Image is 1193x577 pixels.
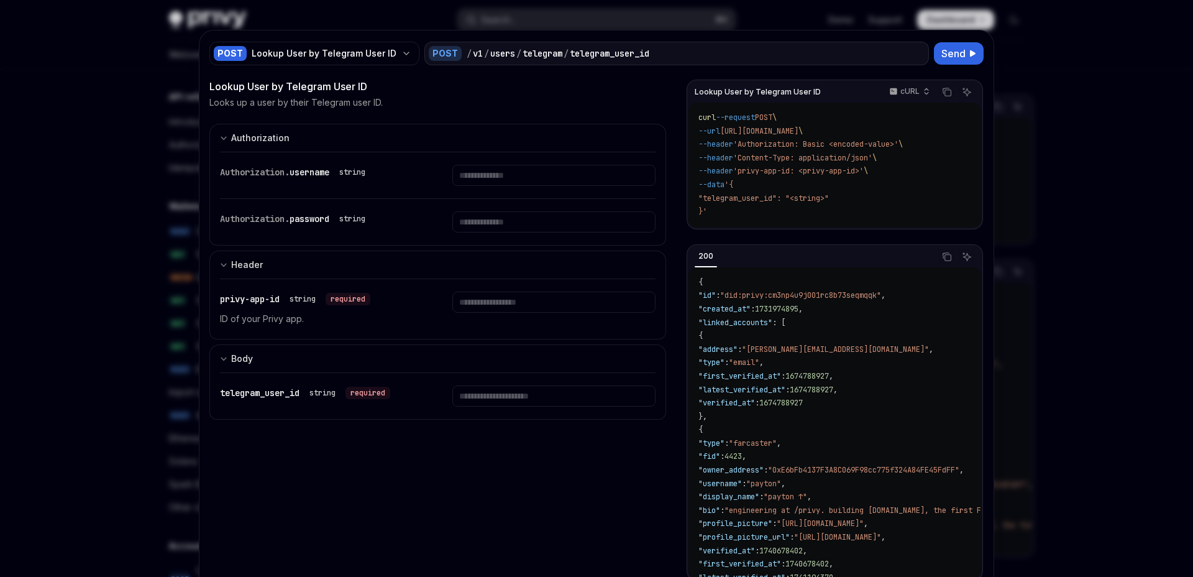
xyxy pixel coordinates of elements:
[772,113,777,122] span: \
[698,166,733,176] span: --header
[941,46,966,61] span: Send
[698,277,703,287] span: {
[220,213,290,224] span: Authorization.
[759,492,764,502] span: :
[698,546,755,556] span: "verified_at"
[729,358,759,367] span: "email"
[764,492,807,502] span: "payton ↑"
[798,126,803,136] span: \
[807,492,811,502] span: ,
[698,318,772,328] span: "linked_accounts"
[698,371,781,381] span: "first_verified_at"
[231,351,253,366] div: Body
[742,451,746,461] span: ,
[790,385,833,395] span: 1674788927
[698,398,755,408] span: "verified_at"
[772,318,785,328] span: : [
[698,331,703,341] span: {
[742,479,746,489] span: :
[452,385,655,407] input: Enter telegram_user_id
[698,139,733,149] span: --header
[900,86,920,96] p: cURL
[934,42,984,65] button: Send
[345,387,390,399] div: required
[755,113,772,122] span: POST
[777,438,781,448] span: ,
[829,559,833,569] span: ,
[872,153,877,163] span: \
[698,358,724,367] span: "type"
[220,165,370,180] div: Authorization.username
[698,451,720,461] span: "fid"
[716,113,755,122] span: --request
[759,546,803,556] span: 1740678402
[564,47,569,60] div: /
[881,532,885,542] span: ,
[724,180,733,190] span: '{
[220,211,370,226] div: Authorization.password
[785,371,829,381] span: 1674788927
[467,47,472,60] div: /
[746,479,781,489] span: "payton"
[929,344,933,354] span: ,
[220,312,423,326] p: ID of your Privy app.
[898,139,903,149] span: \
[768,465,959,475] span: "0xE6bFb4137F3A8C069F98cc775f324A84FE45FdFF"
[777,519,864,529] span: "[URL][DOMAIN_NAME]"
[755,398,759,408] span: :
[864,519,868,529] span: ,
[452,292,655,313] input: Enter privy-app-id
[755,304,798,314] span: 1731974895
[698,465,764,475] span: "owner_address"
[785,559,829,569] span: 1740678402
[209,79,666,94] div: Lookup User by Telegram User ID
[429,46,462,61] div: POST
[326,293,370,305] div: required
[781,559,785,569] span: :
[698,290,716,300] span: "id"
[220,167,290,178] span: Authorization.
[733,166,864,176] span: 'privy-app-id: <privy-app-id>'
[742,344,929,354] span: "[PERSON_NAME][EMAIL_ADDRESS][DOMAIN_NAME]"
[490,47,515,60] div: users
[698,180,724,190] span: --data
[698,479,742,489] span: "username"
[959,84,975,100] button: Ask AI
[720,451,724,461] span: :
[698,425,703,435] span: {
[698,344,738,354] span: "address"
[698,519,772,529] span: "profile_picture"
[231,131,290,145] div: Authorization
[772,519,777,529] span: :
[209,344,666,372] button: Expand input section
[516,47,521,60] div: /
[720,126,798,136] span: [URL][DOMAIN_NAME]
[882,81,935,103] button: cURL
[781,371,785,381] span: :
[794,532,881,542] span: "[URL][DOMAIN_NAME]"
[698,532,790,542] span: "profile_picture_url"
[695,249,717,264] div: 200
[698,126,720,136] span: --url
[716,290,720,300] span: :
[452,211,655,233] input: Enter password
[698,412,707,422] span: },
[290,213,329,224] span: password
[523,47,562,60] div: telegram
[720,505,724,515] span: :
[698,193,829,203] span: "telegram_user_id": "<string>"
[290,167,329,178] span: username
[698,505,720,515] span: "bio"
[698,438,724,448] span: "type"
[759,398,803,408] span: 1674788927
[724,438,729,448] span: :
[959,249,975,265] button: Ask AI
[881,290,885,300] span: ,
[733,139,898,149] span: 'Authorization: Basic <encoded-value>'
[209,96,383,109] p: Looks up a user by their Telegram user ID.
[833,385,838,395] span: ,
[695,87,821,97] span: Lookup User by Telegram User ID
[252,47,396,60] div: Lookup User by Telegram User ID
[724,358,729,367] span: :
[698,385,785,395] span: "latest_verified_at"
